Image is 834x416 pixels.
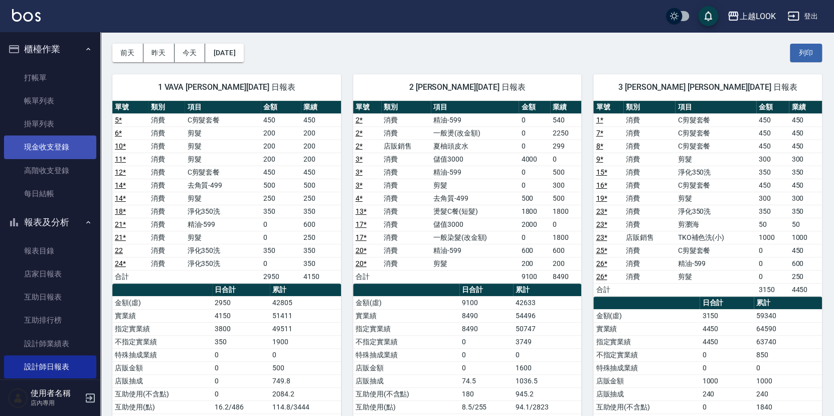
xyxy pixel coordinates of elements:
[261,101,301,114] th: 金額
[675,205,756,218] td: 淨化350洗
[148,257,185,270] td: 消費
[270,322,341,335] td: 49511
[700,374,754,387] td: 1000
[261,270,301,283] td: 2950
[700,309,754,322] td: 3150
[112,296,212,309] td: 金額(虛)
[261,166,301,179] td: 450
[212,296,270,309] td: 2950
[4,182,96,205] a: 每日結帳
[700,361,754,374] td: 0
[700,335,754,348] td: 4450
[723,6,779,27] button: 上越LOOK
[513,284,581,297] th: 累計
[756,257,789,270] td: 0
[301,113,341,126] td: 450
[756,126,789,140] td: 450
[185,140,261,153] td: 剪髮
[519,179,550,192] td: 0
[381,179,430,192] td: 消費
[4,66,96,89] a: 打帳單
[381,113,430,126] td: 消費
[353,270,382,283] td: 合計
[593,322,700,335] td: 實業績
[4,36,96,62] button: 櫃檯作業
[112,101,148,114] th: 單號
[513,387,581,400] td: 945.2
[353,101,582,284] table: a dense table
[789,192,822,205] td: 300
[185,218,261,231] td: 精油-599
[675,153,756,166] td: 剪髮
[112,400,212,413] td: 互助使用(點)
[623,166,675,179] td: 消費
[112,322,212,335] td: 指定實業績
[756,140,789,153] td: 450
[739,10,775,23] div: 上越LOOK
[148,218,185,231] td: 消費
[381,192,430,205] td: 消費
[550,166,582,179] td: 500
[212,284,270,297] th: 日合計
[112,309,212,322] td: 實業績
[754,309,822,322] td: 59340
[754,361,822,374] td: 0
[381,218,430,231] td: 消費
[148,166,185,179] td: 消費
[754,374,822,387] td: 1000
[519,218,550,231] td: 2000
[8,388,28,408] img: Person
[675,140,756,153] td: C剪髮套餐
[550,153,582,166] td: 0
[593,348,700,361] td: 不指定實業績
[623,218,675,231] td: 消費
[185,179,261,192] td: 去角質-499
[550,218,582,231] td: 0
[754,400,822,413] td: 1840
[212,361,270,374] td: 0
[675,179,756,192] td: C剪髮套餐
[185,192,261,205] td: 剪髮
[789,257,822,270] td: 600
[623,192,675,205] td: 消費
[431,166,519,179] td: 精油-599
[112,361,212,374] td: 店販金額
[31,388,82,398] h5: 使用者名稱
[623,179,675,192] td: 消費
[513,309,581,322] td: 54496
[185,244,261,257] td: 淨化350洗
[261,218,301,231] td: 0
[550,126,582,140] td: 2250
[148,140,185,153] td: 消費
[519,231,550,244] td: 0
[754,297,822,310] th: 累計
[4,332,96,355] a: 設計師業績表
[519,140,550,153] td: 0
[301,270,341,283] td: 4150
[353,374,459,387] td: 店販抽成
[112,387,212,400] td: 互助使用(不含點)
[4,159,96,182] a: 高階收支登錄
[381,257,430,270] td: 消費
[148,192,185,205] td: 消費
[623,244,675,257] td: 消費
[301,257,341,270] td: 350
[261,192,301,205] td: 250
[675,231,756,244] td: TKO補色洗(小)
[459,348,514,361] td: 0
[519,270,550,283] td: 9100
[550,192,582,205] td: 500
[459,400,514,413] td: 8.5/255
[623,270,675,283] td: 消費
[301,244,341,257] td: 350
[353,309,459,322] td: 實業績
[623,231,675,244] td: 店販銷售
[353,322,459,335] td: 指定實業績
[519,101,550,114] th: 金額
[148,231,185,244] td: 消費
[550,113,582,126] td: 540
[431,101,519,114] th: 項目
[212,400,270,413] td: 16.2/486
[623,101,675,114] th: 類別
[270,309,341,322] td: 51411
